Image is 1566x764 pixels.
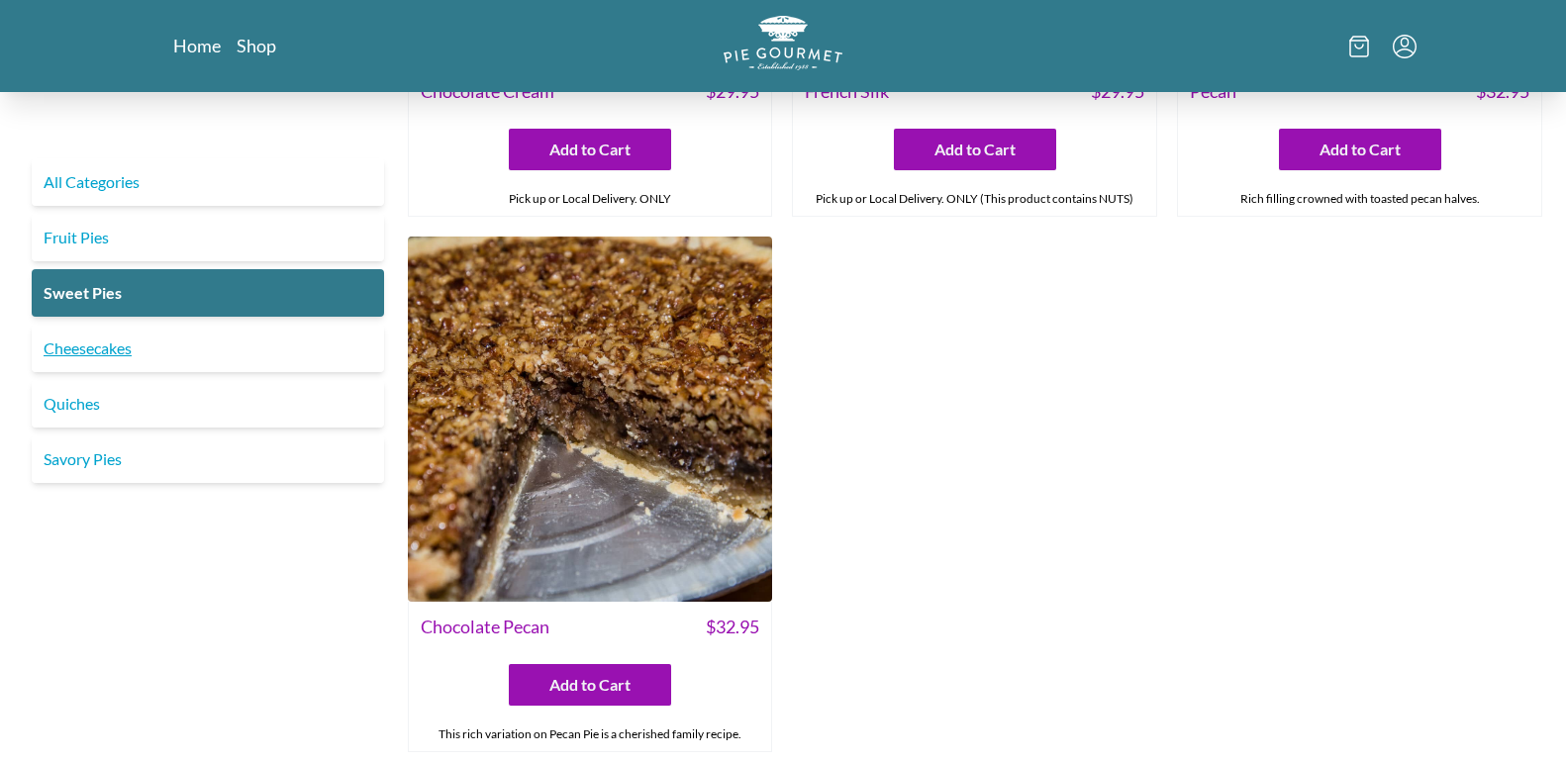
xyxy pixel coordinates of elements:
span: Add to Cart [1320,138,1401,161]
a: Cheesecakes [32,325,384,372]
a: Savory Pies [32,435,384,483]
button: Menu [1393,35,1417,58]
a: Quiches [32,380,384,428]
div: Rich filling crowned with toasted pecan halves. [1178,182,1541,216]
a: Shop [237,34,276,57]
div: Pick up or Local Delivery. ONLY (This product contains NUTS) [793,182,1156,216]
a: Fruit Pies [32,214,384,261]
span: Chocolate Pecan [421,614,549,640]
button: Add to Cart [509,664,671,706]
a: Home [173,34,221,57]
button: Add to Cart [1279,129,1441,170]
div: Pick up or Local Delivery. ONLY [409,182,772,216]
a: Sweet Pies [32,269,384,317]
a: Logo [724,16,842,76]
img: logo [724,16,842,70]
button: Add to Cart [509,129,671,170]
span: Add to Cart [934,138,1016,161]
span: Add to Cart [549,673,631,697]
span: $ 32.95 [706,614,759,640]
button: Add to Cart [894,129,1056,170]
span: Add to Cart [549,138,631,161]
img: Chocolate Pecan [408,237,773,602]
a: All Categories [32,158,384,206]
div: This rich variation on Pecan Pie is a cherished family recipe. [409,717,772,751]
